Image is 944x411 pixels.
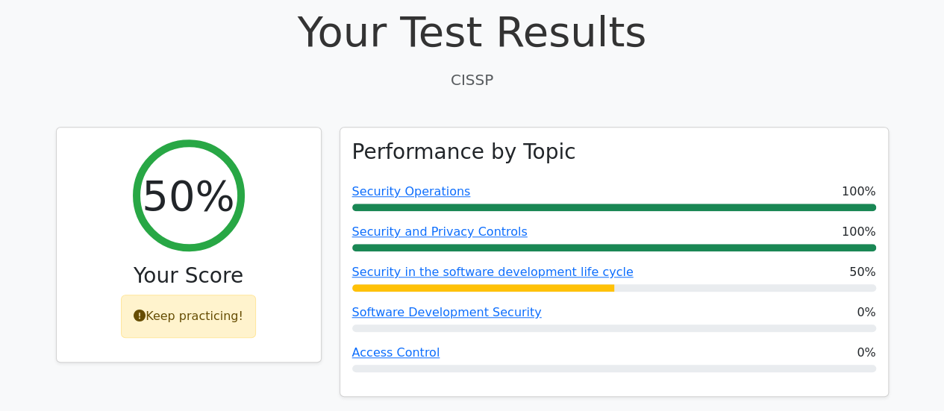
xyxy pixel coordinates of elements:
[352,184,471,198] a: Security Operations
[842,223,876,241] span: 100%
[352,305,542,319] a: Software Development Security
[142,171,234,221] h2: 50%
[352,345,440,360] a: Access Control
[352,139,576,165] h3: Performance by Topic
[849,263,876,281] span: 50%
[56,7,889,57] h1: Your Test Results
[857,304,875,321] span: 0%
[842,183,876,201] span: 100%
[69,263,309,289] h3: Your Score
[352,265,634,279] a: Security in the software development life cycle
[857,344,875,362] span: 0%
[56,69,889,91] p: CISSP
[121,295,256,338] div: Keep practicing!
[352,225,528,239] a: Security and Privacy Controls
